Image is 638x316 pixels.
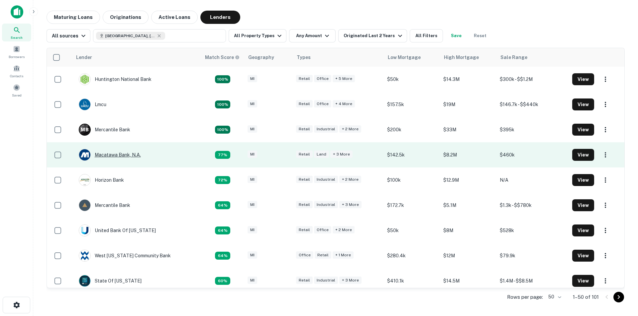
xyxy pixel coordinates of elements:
[79,74,90,85] img: picture
[388,53,421,61] div: Low Mortgage
[384,167,440,193] td: $100k
[496,193,569,218] td: $1.3k - $$780k
[79,124,130,136] div: Mercantile Bank
[440,142,496,167] td: $8.2M
[496,268,569,293] td: $1.4M - $$8.5M
[446,29,467,42] button: Save your search to get updates of matches that match your search criteria.
[410,29,443,42] button: All Filters
[2,43,31,61] a: Borrowers
[215,176,230,184] div: Capitalize uses an advanced AI algorithm to match your search with the best lender. The match sco...
[314,100,331,108] div: Office
[314,176,338,183] div: Industrial
[248,277,257,284] div: MI
[333,75,355,83] div: + 5 more
[572,98,594,110] button: View
[205,54,238,61] h6: Match Score
[2,24,31,41] a: Search
[572,124,594,136] button: View
[105,33,155,39] span: [GEOGRAPHIC_DATA], [GEOGRAPHIC_DATA], [GEOGRAPHIC_DATA]
[2,81,31,99] a: Saved
[314,277,338,284] div: Industrial
[215,75,230,83] div: Capitalize uses an advanced AI algorithm to match your search with the best lender. The match sco...
[384,117,440,142] td: $200k
[384,268,440,293] td: $410.1k
[205,54,240,61] div: Capitalize uses an advanced AI algorithm to match your search with the best lender. The match sco...
[79,275,90,286] img: picture
[79,199,130,211] div: Mercantile Bank
[296,277,313,284] div: Retail
[215,100,230,108] div: Capitalize uses an advanced AI algorithm to match your search with the best lender. The match sco...
[248,125,257,133] div: MI
[573,293,599,301] p: 1–50 of 101
[296,75,313,83] div: Retail
[314,125,338,133] div: Industrial
[296,151,313,158] div: Retail
[572,174,594,186] button: View
[444,53,479,61] div: High Mortgage
[440,193,496,218] td: $5.1M
[296,201,313,209] div: Retail
[2,62,31,80] a: Contacts
[384,193,440,218] td: $172.7k
[572,275,594,287] button: View
[572,199,594,211] button: View
[248,176,257,183] div: MI
[440,92,496,117] td: $19M
[215,201,230,209] div: Capitalize uses an advanced AI algorithm to match your search with the best lender. The match sco...
[470,29,491,42] button: Reset
[248,251,257,259] div: MI
[248,201,257,209] div: MI
[507,293,543,301] p: Rows per page:
[384,67,440,92] td: $50k
[200,11,240,24] button: Lenders
[72,48,201,67] th: Lender
[440,48,496,67] th: High Mortgage
[339,277,362,284] div: + 3 more
[79,225,90,236] img: picture
[79,149,90,160] img: picture
[296,176,313,183] div: Retail
[79,73,152,85] div: Huntington National Bank
[293,48,384,67] th: Types
[201,48,244,67] th: Capitalize uses an advanced AI algorithm to match your search with the best lender. The match sco...
[333,251,354,259] div: + 1 more
[440,268,496,293] td: $14.5M
[314,226,331,234] div: Office
[440,67,496,92] td: $14.3M
[440,243,496,268] td: $12M
[314,201,338,209] div: Industrial
[500,53,527,61] div: Sale Range
[244,48,292,67] th: Geography
[79,224,156,236] div: United Bank Of [US_STATE]
[333,226,355,234] div: + 2 more
[248,226,257,234] div: MI
[605,263,638,295] iframe: Chat Widget
[52,32,87,40] div: All sources
[215,151,230,159] div: Capitalize uses an advanced AI algorithm to match your search with the best lender. The match sco...
[344,32,404,40] div: Originated Last 2 Years
[496,48,569,67] th: Sale Range
[296,226,313,234] div: Retail
[248,151,257,158] div: MI
[9,54,25,59] span: Borrowers
[384,243,440,268] td: $280.4k
[12,93,22,98] span: Saved
[613,292,624,302] button: Go to next page
[79,200,90,211] img: picture
[79,275,142,287] div: State Of [US_STATE]
[151,11,198,24] button: Active Loans
[384,92,440,117] td: $157.5k
[296,251,313,259] div: Office
[496,117,569,142] td: $395k
[546,292,562,302] div: 50
[81,126,88,133] p: M B
[248,100,257,108] div: MI
[315,251,331,259] div: Retail
[229,29,286,42] button: All Property Types
[496,218,569,243] td: $528k
[93,29,226,42] button: [GEOGRAPHIC_DATA], [GEOGRAPHIC_DATA], [GEOGRAPHIC_DATA]
[248,75,257,83] div: MI
[248,53,274,61] div: Geography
